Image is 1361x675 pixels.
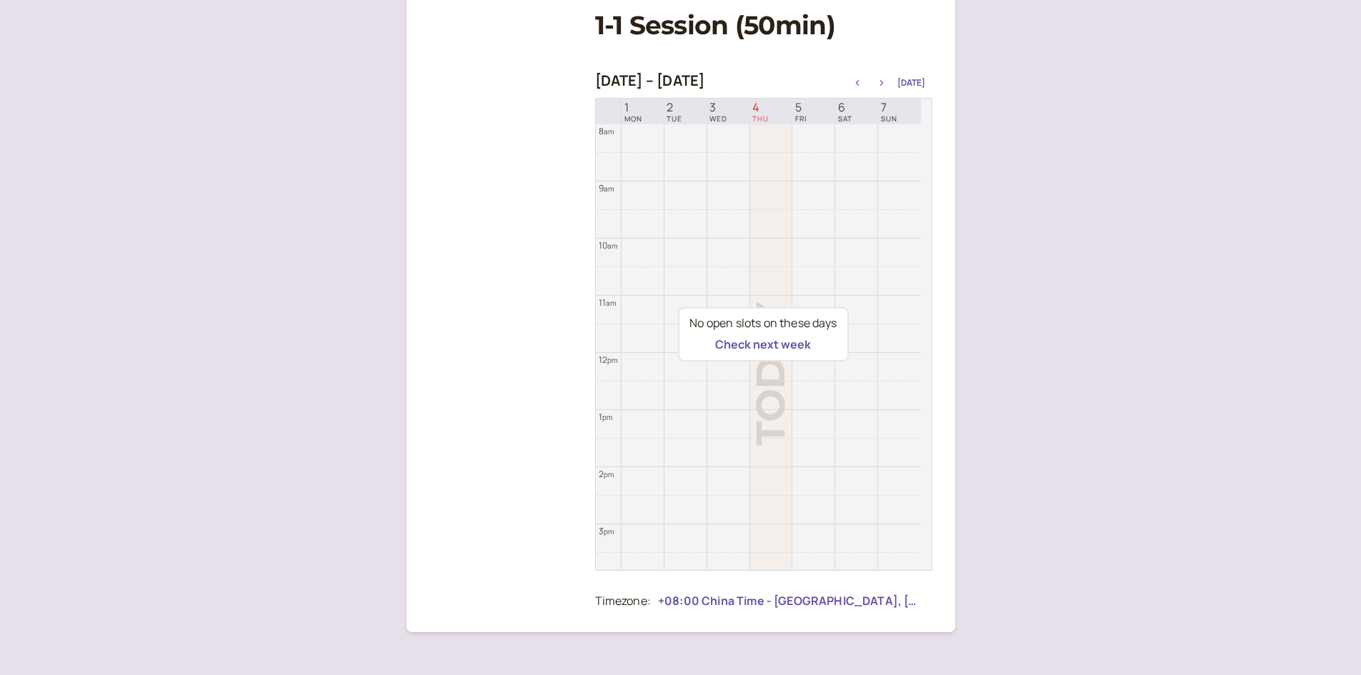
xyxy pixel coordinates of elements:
button: [DATE] [897,78,925,88]
div: No open slots on these days [689,314,837,333]
div: Timezone: [595,592,651,611]
h1: 1-1 Session (50min) [595,10,932,41]
button: Check next week [715,338,811,351]
h2: [DATE] – [DATE] [595,72,705,89]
